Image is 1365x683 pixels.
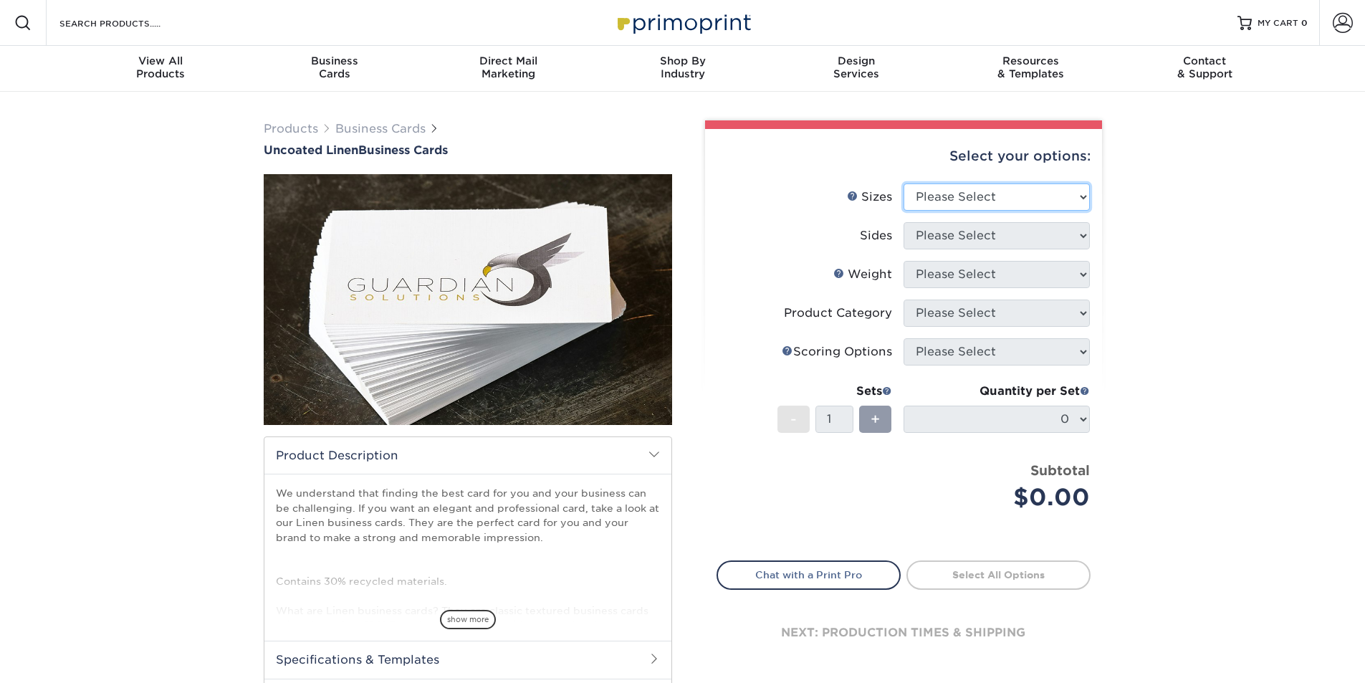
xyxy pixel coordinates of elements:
[944,54,1118,80] div: & Templates
[904,383,1090,400] div: Quantity per Set
[58,14,198,32] input: SEARCH PRODUCTS.....
[770,54,944,67] span: Design
[264,95,672,504] img: Uncoated Linen 01
[595,46,770,92] a: Shop ByIndustry
[770,46,944,92] a: DesignServices
[247,54,421,80] div: Cards
[264,143,672,157] a: Uncoated LinenBusiness Cards
[1118,54,1292,67] span: Contact
[440,610,496,629] span: show more
[247,46,421,92] a: BusinessCards
[944,54,1118,67] span: Resources
[790,409,797,430] span: -
[717,590,1091,676] div: next: production times & shipping
[833,266,892,283] div: Weight
[1301,18,1308,28] span: 0
[717,129,1091,183] div: Select your options:
[595,54,770,80] div: Industry
[906,560,1091,589] a: Select All Options
[264,437,671,474] h2: Product Description
[264,641,671,678] h2: Specifications & Templates
[784,305,892,322] div: Product Category
[264,122,318,135] a: Products
[74,54,248,67] span: View All
[595,54,770,67] span: Shop By
[871,409,880,430] span: +
[74,46,248,92] a: View AllProducts
[1030,462,1090,478] strong: Subtotal
[335,122,426,135] a: Business Cards
[74,54,248,80] div: Products
[264,143,358,157] span: Uncoated Linen
[847,188,892,206] div: Sizes
[1118,46,1292,92] a: Contact& Support
[264,143,672,157] h1: Business Cards
[777,383,892,400] div: Sets
[421,46,595,92] a: Direct MailMarketing
[770,54,944,80] div: Services
[944,46,1118,92] a: Resources& Templates
[1258,17,1298,29] span: MY CART
[611,7,755,38] img: Primoprint
[421,54,595,67] span: Direct Mail
[421,54,595,80] div: Marketing
[717,560,901,589] a: Chat with a Print Pro
[247,54,421,67] span: Business
[914,480,1090,515] div: $0.00
[1118,54,1292,80] div: & Support
[860,227,892,244] div: Sides
[782,343,892,360] div: Scoring Options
